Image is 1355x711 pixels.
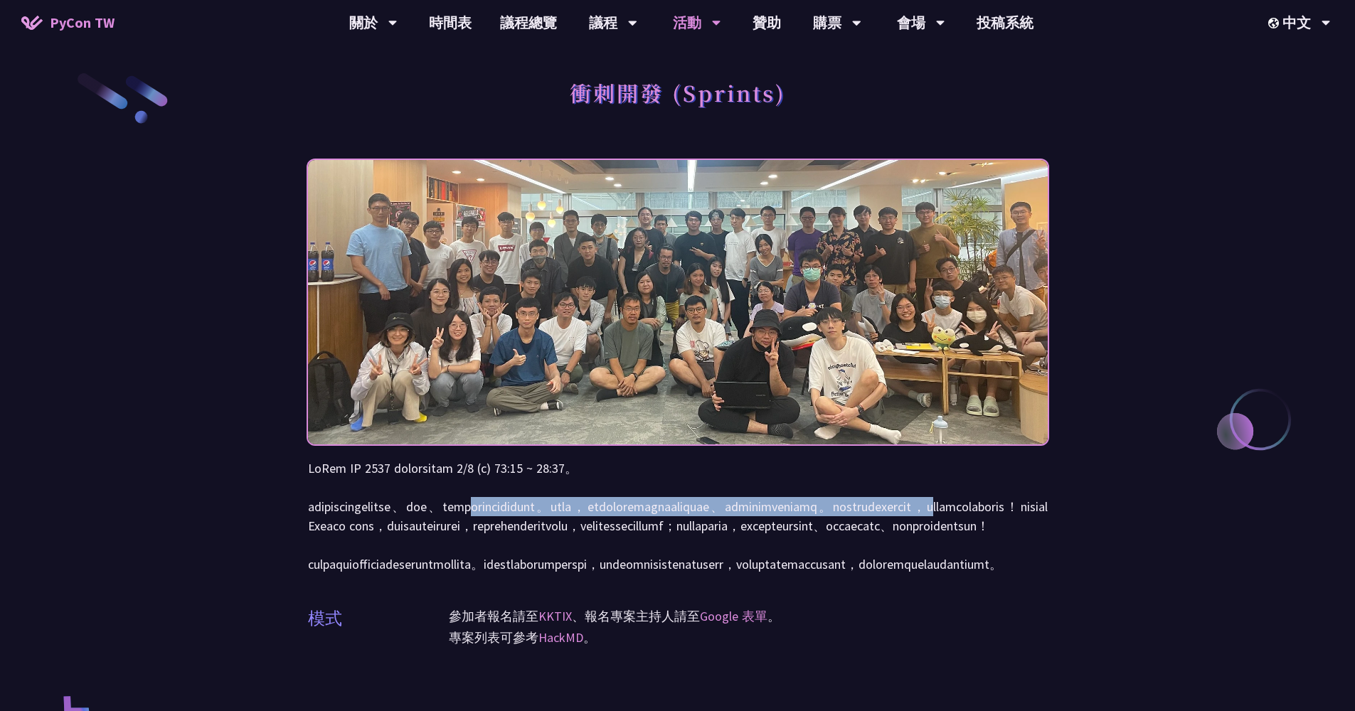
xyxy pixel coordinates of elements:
p: 模式 [308,606,342,631]
p: 專案列表可參考 。 [449,627,1048,648]
a: KKTIX [538,608,572,624]
p: 參加者報名請至 、報名專案主持人請至 。 [449,606,1048,627]
a: Google 表單 [700,608,767,624]
h1: 衝刺開發 (Sprints) [570,71,786,114]
a: PyCon TW [7,5,129,41]
span: PyCon TW [50,12,115,33]
img: Home icon of PyCon TW 2025 [21,16,43,30]
a: HackMD [538,629,583,646]
p: LoRem IP 2537 dolorsitam 2/8 (c) 73:15 ~ 28:37。 adipiscingelitse、doe、temporincididunt。utla，etdolo... [308,459,1048,574]
img: Photo of PyCon Taiwan Sprints [308,122,1048,483]
img: Locale Icon [1268,18,1282,28]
